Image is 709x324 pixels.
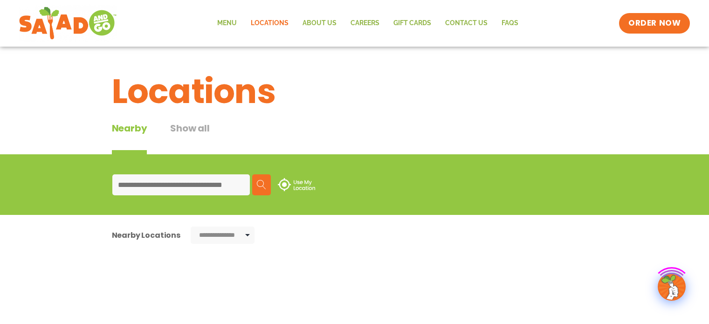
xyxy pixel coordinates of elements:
a: About Us [296,13,344,34]
div: Nearby Locations [112,229,180,241]
h1: Locations [112,66,598,117]
a: Menu [210,13,244,34]
img: use-location.svg [278,178,315,191]
a: FAQs [495,13,525,34]
a: Locations [244,13,296,34]
img: search.svg [257,180,266,189]
a: GIFT CARDS [386,13,438,34]
a: Careers [344,13,386,34]
div: Tabbed content [112,121,233,154]
nav: Menu [210,13,525,34]
button: Show all [170,121,209,154]
a: ORDER NOW [619,13,690,34]
img: new-SAG-logo-768×292 [19,5,117,42]
div: Nearby [112,121,147,154]
span: ORDER NOW [628,18,681,29]
a: Contact Us [438,13,495,34]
